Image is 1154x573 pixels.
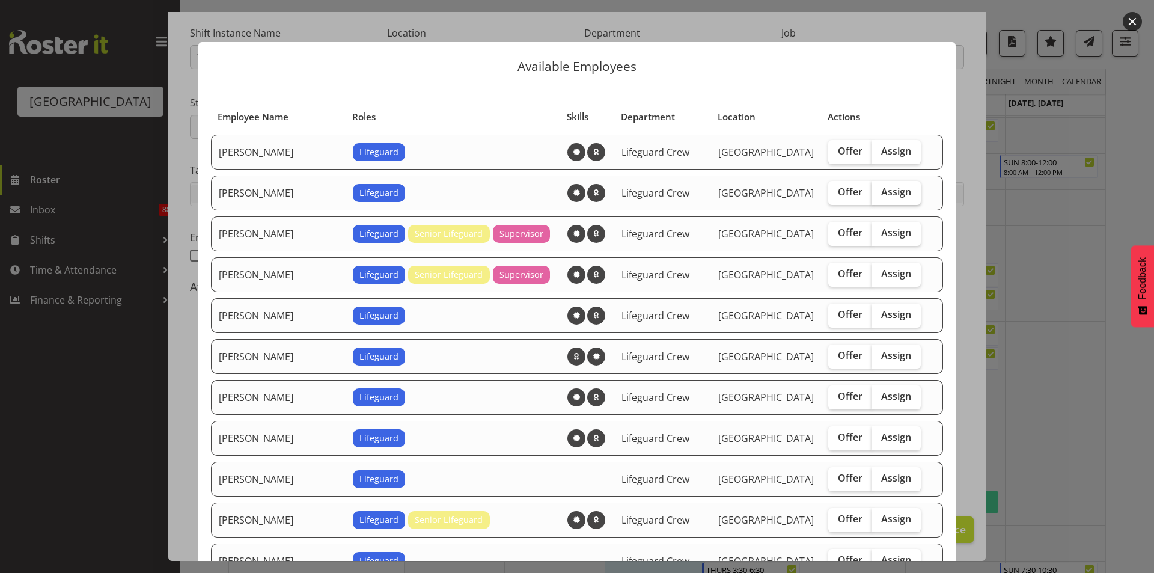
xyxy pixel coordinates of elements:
[359,186,398,200] span: Lifeguard
[499,268,543,281] span: Supervisor
[838,186,862,198] span: Offer
[718,309,814,322] span: [GEOGRAPHIC_DATA]
[718,227,814,241] span: [GEOGRAPHIC_DATA]
[838,472,862,484] span: Offer
[621,110,675,124] span: Department
[359,554,398,568] span: Lifeguard
[881,554,911,566] span: Assign
[499,227,543,241] span: Supervisor
[211,380,346,415] td: [PERSON_NAME]
[359,146,398,159] span: Lifeguard
[211,298,346,333] td: [PERSON_NAME]
[211,421,346,456] td: [PERSON_NAME]
[359,391,398,404] span: Lifeguard
[838,227,862,239] span: Offer
[218,110,288,124] span: Employee Name
[881,308,911,320] span: Assign
[828,110,860,124] span: Actions
[415,513,483,527] span: Senior Lifeguard
[211,176,346,210] td: [PERSON_NAME]
[621,146,689,159] span: Lifeguard Crew
[1137,257,1148,299] span: Feedback
[881,390,911,402] span: Assign
[210,60,944,73] p: Available Employees
[211,135,346,170] td: [PERSON_NAME]
[567,110,588,124] span: Skills
[621,513,689,527] span: Lifeguard Crew
[838,308,862,320] span: Offer
[838,349,862,361] span: Offer
[838,390,862,402] span: Offer
[838,145,862,157] span: Offer
[415,227,483,241] span: Senior Lifeguard
[415,268,483,281] span: Senior Lifeguard
[352,110,376,124] span: Roles
[211,257,346,292] td: [PERSON_NAME]
[881,268,911,280] span: Assign
[718,554,814,568] span: [GEOGRAPHIC_DATA]
[359,473,398,486] span: Lifeguard
[621,473,689,486] span: Lifeguard Crew
[718,350,814,363] span: [GEOGRAPHIC_DATA]
[1131,245,1154,327] button: Feedback - Show survey
[881,513,911,525] span: Assign
[621,391,689,404] span: Lifeguard Crew
[881,349,911,361] span: Assign
[718,146,814,159] span: [GEOGRAPHIC_DATA]
[881,145,911,157] span: Assign
[621,227,689,241] span: Lifeguard Crew
[838,513,862,525] span: Offer
[621,554,689,568] span: Lifeguard Crew
[621,432,689,445] span: Lifeguard Crew
[881,472,911,484] span: Assign
[211,462,346,497] td: [PERSON_NAME]
[211,339,346,374] td: [PERSON_NAME]
[718,268,814,281] span: [GEOGRAPHIC_DATA]
[838,554,862,566] span: Offer
[718,513,814,527] span: [GEOGRAPHIC_DATA]
[211,216,346,251] td: [PERSON_NAME]
[838,268,862,280] span: Offer
[718,186,814,200] span: [GEOGRAPHIC_DATA]
[359,513,398,527] span: Lifeguard
[359,227,398,241] span: Lifeguard
[838,431,862,443] span: Offer
[359,309,398,322] span: Lifeguard
[359,432,398,445] span: Lifeguard
[881,431,911,443] span: Assign
[211,503,346,538] td: [PERSON_NAME]
[718,473,814,486] span: [GEOGRAPHIC_DATA]
[359,268,398,281] span: Lifeguard
[881,227,911,239] span: Assign
[718,432,814,445] span: [GEOGRAPHIC_DATA]
[881,186,911,198] span: Assign
[621,350,689,363] span: Lifeguard Crew
[359,350,398,363] span: Lifeguard
[621,186,689,200] span: Lifeguard Crew
[718,110,756,124] span: Location
[621,309,689,322] span: Lifeguard Crew
[718,391,814,404] span: [GEOGRAPHIC_DATA]
[621,268,689,281] span: Lifeguard Crew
